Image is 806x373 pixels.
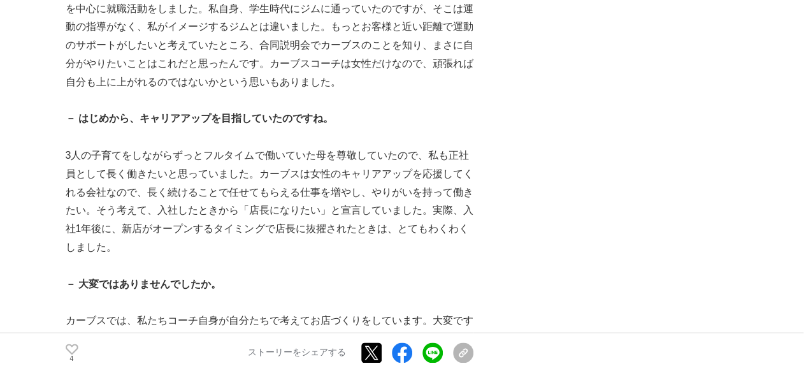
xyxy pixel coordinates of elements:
[66,356,78,362] p: 4
[248,347,346,359] p: ストーリーをシェアする
[66,147,473,257] p: 3人の子育てをしながらずっとフルタイムで働いていた母を尊敬していたので、私も正社員として長く働きたいと思っていました。カーブスは女性のキャリアアップを応援してくれる会社なので、長く続けることで任...
[66,279,221,289] strong: － 大変ではありませんでしたか。
[66,113,333,124] strong: － はじめから、キャリアアップを目指していたのですね。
